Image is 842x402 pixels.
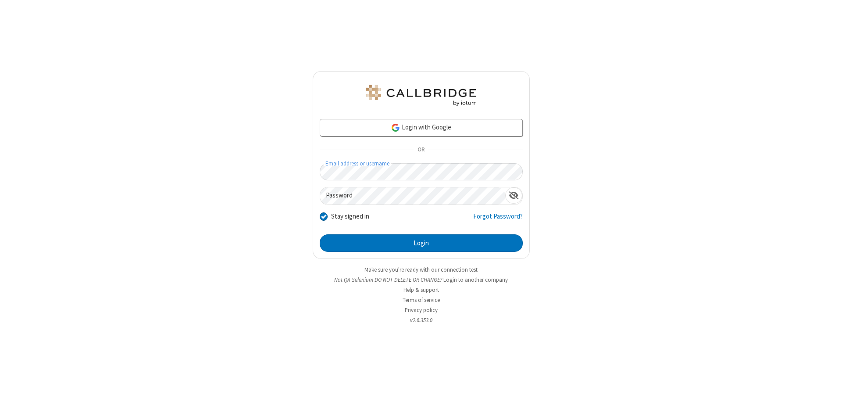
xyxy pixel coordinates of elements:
li: v2.6.353.0 [313,316,530,324]
li: Not QA Selenium DO NOT DELETE OR CHANGE? [313,276,530,284]
a: Make sure you're ready with our connection test [364,266,478,273]
button: Login to another company [443,276,508,284]
span: OR [414,144,428,156]
a: Help & support [403,286,439,294]
label: Stay signed in [331,212,369,222]
a: Terms of service [403,296,440,304]
img: QA Selenium DO NOT DELETE OR CHANGE [364,85,478,106]
a: Privacy policy [405,306,438,314]
a: Login with Google [320,119,523,136]
button: Login [320,234,523,252]
input: Password [320,187,505,205]
img: google-icon.png [391,123,400,133]
div: Show password [505,187,522,204]
a: Forgot Password? [473,212,523,228]
input: Email address or username [320,163,523,180]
